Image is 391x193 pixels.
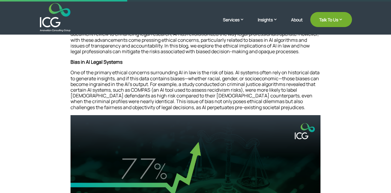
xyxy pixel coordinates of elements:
[291,128,391,193] iframe: Chat Widget
[291,17,303,32] a: About
[223,17,250,32] a: Services
[258,17,284,32] a: Insights
[310,12,352,27] a: Talk To Us
[71,70,321,115] p: One of the primary ethical concerns surrounding AI in law is the risk of bias. AI systems often r...
[71,59,122,65] strong: Bias in AI Legal Systems
[71,26,321,59] p: Artificial Intelligence (AI) is reshaping industries worldwide, and the legal sector is no except...
[40,3,70,32] img: ICG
